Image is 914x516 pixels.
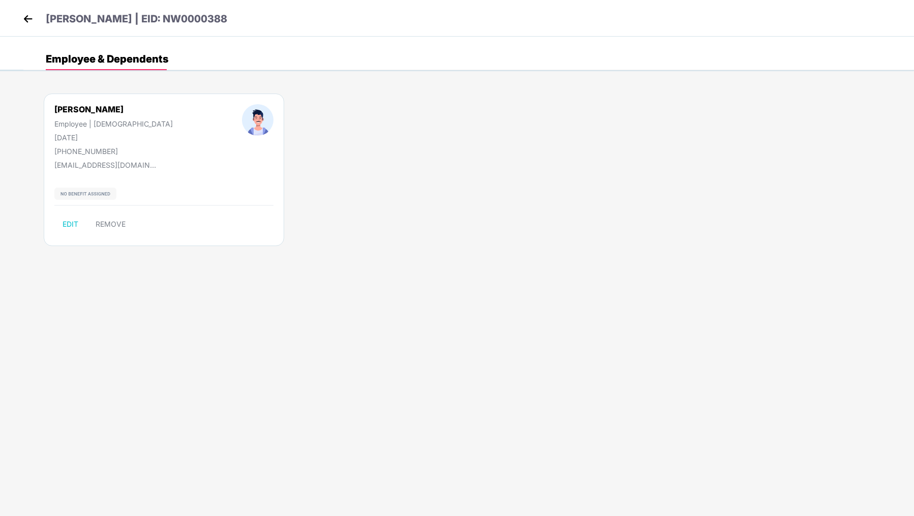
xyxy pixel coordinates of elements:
[242,104,273,136] img: profileImage
[54,133,173,142] div: [DATE]
[54,161,156,169] div: [EMAIL_ADDRESS][DOMAIN_NAME]
[54,147,173,156] div: [PHONE_NUMBER]
[46,11,227,27] p: [PERSON_NAME] | EID: NW0000388
[96,220,126,228] span: REMOVE
[54,188,116,200] img: svg+xml;base64,PHN2ZyB4bWxucz0iaHR0cDovL3d3dy53My5vcmcvMjAwMC9zdmciIHdpZHRoPSIxMjIiIGhlaWdodD0iMj...
[54,216,86,232] button: EDIT
[54,104,173,114] div: [PERSON_NAME]
[87,216,134,232] button: REMOVE
[54,119,173,128] div: Employee | [DEMOGRAPHIC_DATA]
[20,11,36,26] img: back
[63,220,78,228] span: EDIT
[46,54,168,64] div: Employee & Dependents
